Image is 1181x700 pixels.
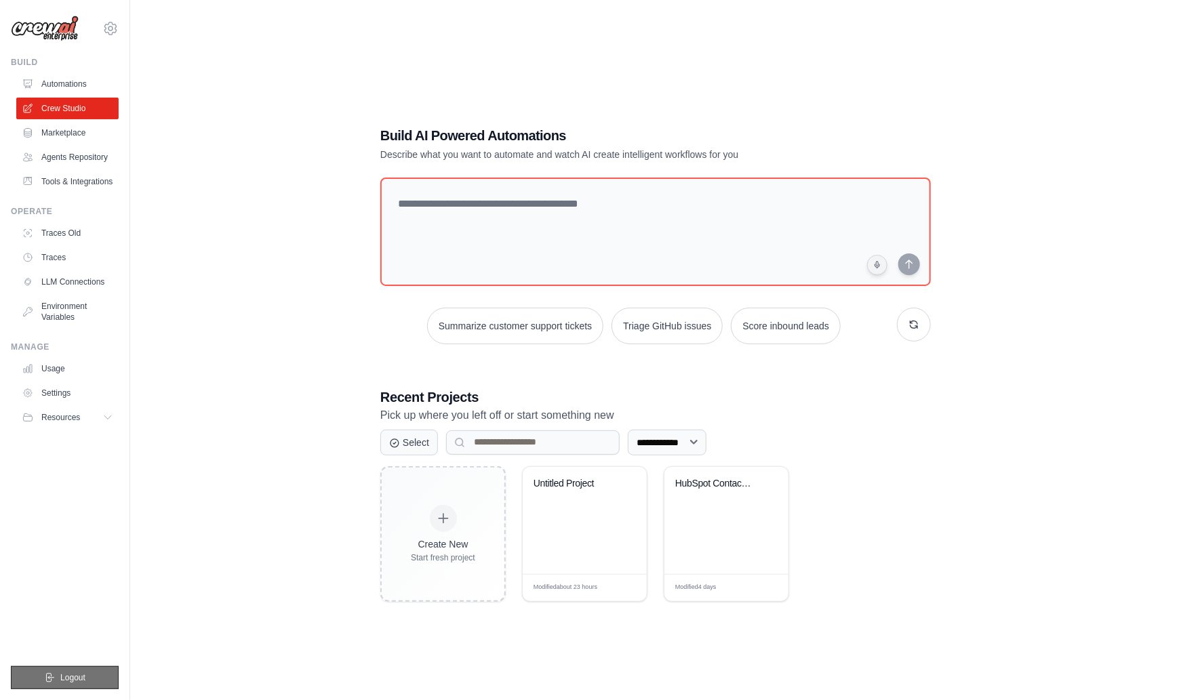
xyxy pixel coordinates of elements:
a: Automations [16,73,119,95]
span: Edit [615,583,626,593]
a: Traces [16,247,119,268]
span: Modified about 23 hours [534,583,597,592]
p: Pick up where you left off or start something new [380,407,931,424]
div: Manage [11,342,119,352]
h1: Build AI Powered Automations [380,126,836,145]
a: Traces Old [16,222,119,244]
div: HubSpot Contact Analytics Dashboard [675,478,757,490]
div: Create New [411,537,475,551]
button: Select [380,430,438,455]
button: Click to speak your automation idea [867,255,887,275]
img: Logo [11,16,79,41]
a: Usage [16,358,119,379]
a: LLM Connections [16,271,119,293]
a: Marketplace [16,122,119,144]
button: Summarize customer support tickets [427,308,603,344]
a: Tools & Integrations [16,171,119,192]
p: Describe what you want to automate and watch AI create intelligent workflows for you [380,148,836,161]
a: Agents Repository [16,146,119,168]
button: Logout [11,666,119,689]
div: Build [11,57,119,68]
button: Resources [16,407,119,428]
h3: Recent Projects [380,388,931,407]
a: Settings [16,382,119,404]
span: Modified 4 days [675,583,717,592]
iframe: Chat Widget [1113,635,1181,700]
button: Triage GitHub issues [612,308,723,344]
button: Get new suggestions [897,308,931,342]
span: Resources [41,412,80,423]
span: Logout [60,672,85,683]
div: Start fresh project [411,552,475,563]
a: Crew Studio [16,98,119,119]
button: Score inbound leads [731,308,841,344]
div: Untitled Project [534,478,616,490]
div: Operate [11,206,119,217]
a: Environment Variables [16,295,119,328]
span: Edit [757,583,768,593]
